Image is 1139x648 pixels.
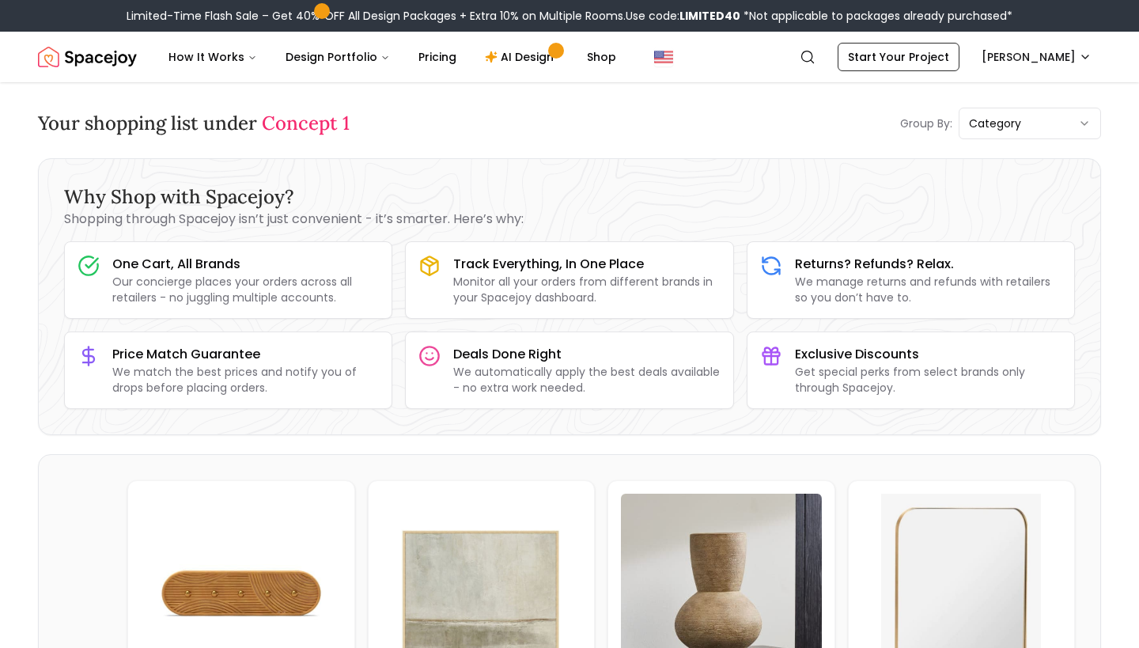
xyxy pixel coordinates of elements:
img: Spacejoy Logo [38,41,137,73]
h3: Deals Done Right [453,345,720,364]
a: Shop [574,41,629,73]
h3: Your shopping list under [38,111,350,136]
nav: Global [38,32,1101,82]
a: AI Design [472,41,571,73]
a: Pricing [406,41,469,73]
span: Use code: [626,8,740,24]
p: We match the best prices and notify you of drops before placing orders. [112,364,379,396]
nav: Main [156,41,629,73]
button: How It Works [156,41,270,73]
h3: Why Shop with Spacejoy? [64,184,1075,210]
h3: Exclusive Discounts [795,345,1061,364]
span: *Not applicable to packages already purchased* [740,8,1012,24]
b: LIMITED40 [679,8,740,24]
p: Monitor all your orders from different brands in your Spacejoy dashboard. [453,274,720,305]
p: We automatically apply the best deals available - no extra work needed. [453,364,720,396]
img: United States [654,47,673,66]
h3: One Cart, All Brands [112,255,379,274]
a: Spacejoy [38,41,137,73]
p: Group By: [900,116,952,131]
p: Shopping through Spacejoy isn’t just convenient - it’s smarter. Here’s why: [64,210,1075,229]
p: We manage returns and refunds with retailers so you don’t have to. [795,274,1061,305]
button: Design Portfolio [273,41,403,73]
h3: Price Match Guarantee [112,345,379,364]
span: Concept 1 [262,111,350,135]
h3: Returns? Refunds? Relax. [795,255,1061,274]
p: Our concierge places your orders across all retailers - no juggling multiple accounts. [112,274,379,305]
p: Get special perks from select brands only through Spacejoy. [795,364,1061,396]
button: [PERSON_NAME] [972,43,1101,71]
div: Limited-Time Flash Sale – Get 40% OFF All Design Packages + Extra 10% on Multiple Rooms. [127,8,1012,24]
h3: Track Everything, In One Place [453,255,720,274]
a: Start Your Project [838,43,959,71]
